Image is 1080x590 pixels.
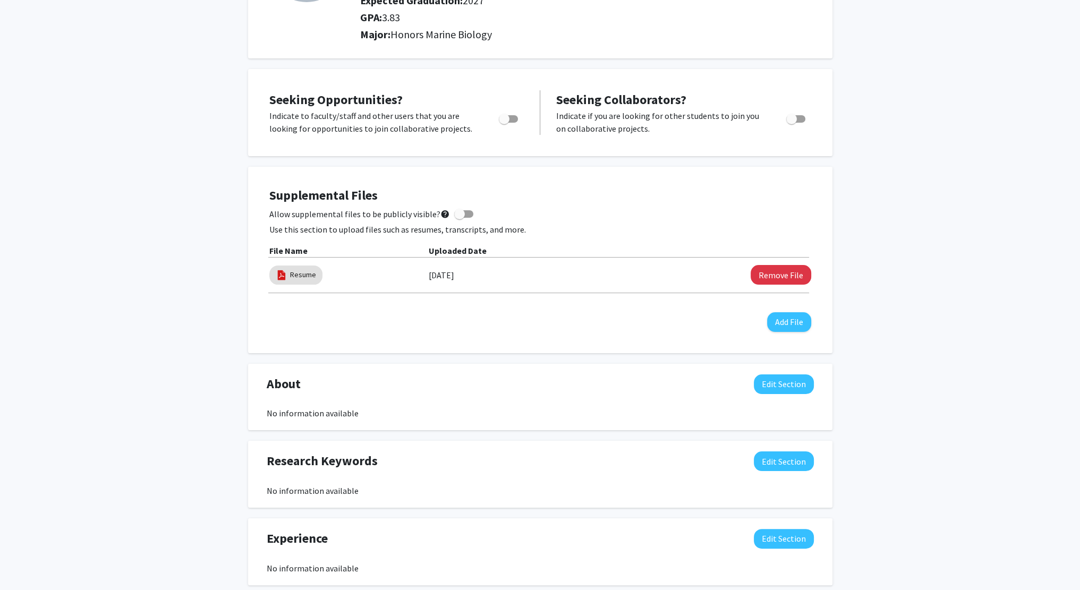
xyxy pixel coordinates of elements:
[382,11,400,24] span: 3.83
[267,451,378,471] span: Research Keywords
[429,245,487,256] b: Uploaded Date
[267,407,814,420] div: No information available
[276,269,287,281] img: pdf_icon.png
[390,28,492,41] span: Honors Marine Biology
[8,542,45,582] iframe: Chat
[429,266,454,284] label: [DATE]
[360,11,813,24] h2: GPA:
[267,484,814,497] div: No information available
[751,265,811,285] button: Remove Resume File
[767,312,811,332] button: Add File
[269,223,811,236] p: Use this section to upload files such as resumes, transcripts, and more.
[290,269,316,280] a: Resume
[267,374,301,394] span: About
[754,374,814,394] button: Edit About
[267,529,328,548] span: Experience
[269,245,308,256] b: File Name
[556,91,686,108] span: Seeking Collaborators?
[267,562,814,575] div: No information available
[495,109,524,125] div: Toggle
[754,529,814,549] button: Edit Experience
[269,208,450,220] span: Allow supplemental files to be publicly visible?
[269,109,479,135] p: Indicate to faculty/staff and other users that you are looking for opportunities to join collabor...
[782,109,811,125] div: Toggle
[269,91,403,108] span: Seeking Opportunities?
[556,109,766,135] p: Indicate if you are looking for other students to join you on collaborative projects.
[269,188,811,203] h4: Supplemental Files
[360,28,813,41] h2: Major:
[440,208,450,220] mat-icon: help
[754,451,814,471] button: Edit Research Keywords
